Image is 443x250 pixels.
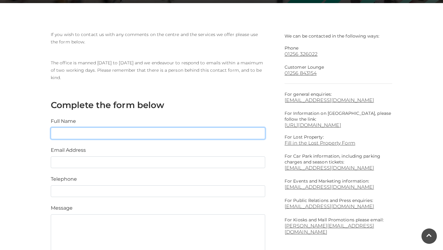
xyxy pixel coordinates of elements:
a: [PERSON_NAME][EMAIL_ADDRESS][DOMAIN_NAME] [285,223,374,235]
a: [URL][DOMAIN_NAME] [285,122,341,128]
p: For general enquiries: [285,91,392,103]
p: For Car Park information, including parking charges and season tickets: [285,153,392,165]
a: [EMAIL_ADDRESS][DOMAIN_NAME] [285,184,374,190]
a: 01256 326022 [285,51,392,57]
label: Message [51,204,73,212]
a: [EMAIL_ADDRESS][DOMAIN_NAME] [285,97,392,103]
p: Customer Lounge [285,64,392,70]
p: For Information on [GEOGRAPHIC_DATA], please follow the link: [285,111,392,122]
p: For Kiosks and Mall Promotions please email: [285,217,392,235]
p: The office is manned [DATE] to [DATE] and we endeavour to respond to emails within a maximum of t... [51,59,265,81]
p: We can be contacted in the following ways: [285,31,392,39]
label: Full Name [51,118,76,125]
a: Fill in the Lost Property Form [285,140,392,146]
h3: Complete the form below [51,100,265,110]
label: Email Address [51,147,86,154]
a: [EMAIL_ADDRESS][DOMAIN_NAME] [285,204,374,209]
a: [EMAIL_ADDRESS][DOMAIN_NAME] [285,165,392,171]
p: If you wish to contact us with any comments on the centre and the services we offer please use th... [51,31,265,46]
p: For Public Relations and Press enquiries: [285,198,392,210]
p: Phone [285,45,392,51]
p: For Lost Property: [285,134,392,140]
label: Telephone [51,175,77,183]
p: For Events and Marketing information: [285,178,392,190]
a: 01256 843154 [285,70,392,76]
